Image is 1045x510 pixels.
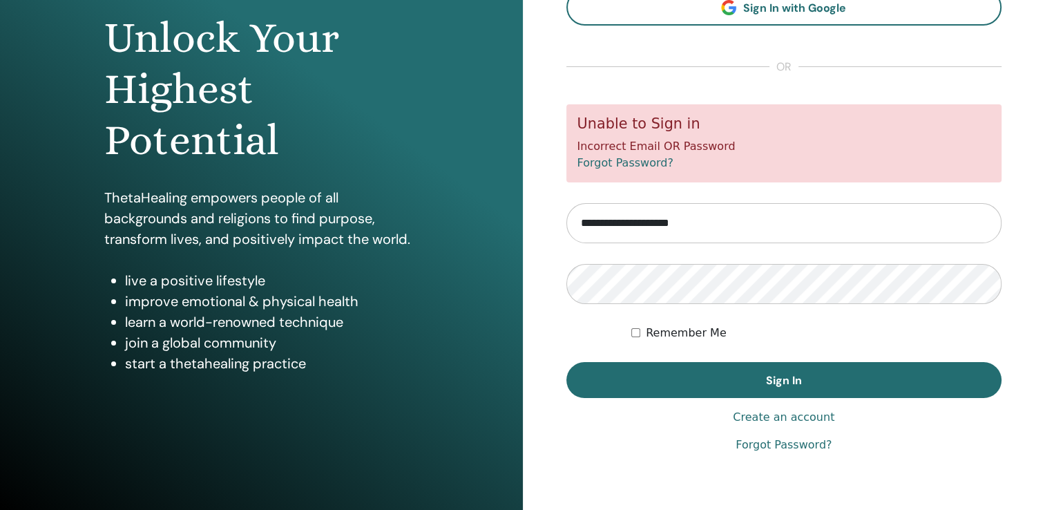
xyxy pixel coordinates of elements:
a: Create an account [733,409,834,426]
h5: Unable to Sign in [577,115,991,133]
button: Sign In [566,362,1002,398]
li: join a global community [125,332,418,353]
li: learn a world-renowned technique [125,312,418,332]
li: start a thetahealing practice [125,353,418,374]
span: or [769,59,798,75]
span: Sign In [766,373,802,388]
li: live a positive lifestyle [125,270,418,291]
h1: Unlock Your Highest Potential [104,12,418,167]
div: Keep me authenticated indefinitely or until I manually logout [631,325,1001,341]
label: Remember Me [646,325,727,341]
li: improve emotional & physical health [125,291,418,312]
div: Incorrect Email OR Password [566,104,1002,182]
p: ThetaHealing empowers people of all backgrounds and religions to find purpose, transform lives, a... [104,187,418,249]
a: Forgot Password? [577,156,673,169]
a: Forgot Password? [736,437,832,453]
span: Sign In with Google [743,1,846,15]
